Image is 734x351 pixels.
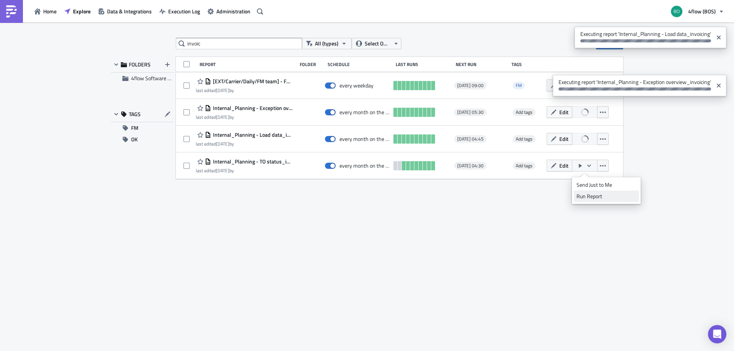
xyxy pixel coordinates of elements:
div: Next Run [456,61,508,67]
span: [DATE] 04:45 [457,136,484,142]
button: Close [713,77,724,94]
button: Home [31,5,60,17]
span: FM [516,82,522,89]
span: Add tags [516,135,533,142]
span: [EXT/Carrier/Daily/FM team] - FM_container_cost_invoicing_DSV_daily [211,78,293,85]
span: [DATE] 09:00 [457,82,484,89]
div: last edited by [196,114,293,120]
time: 2025-06-06T08:15:15Z [216,167,229,174]
div: Last Runs [396,61,452,67]
button: Execution Log [156,5,204,17]
span: Select Owner [365,39,390,48]
div: Schedule [328,61,392,67]
span: Edit [559,108,568,116]
div: Report [200,61,296,67]
time: 2025-06-02T16:15:10Z [216,87,229,94]
span: Internal_Planning - Exception overview_invoicing [211,105,293,112]
img: PushMetrics [5,5,18,18]
span: Executing report 'Internal_Planning - Exception overview_invoicing' [553,75,713,94]
span: Data & Integrations [107,7,152,15]
span: Internal_Planning - TO status_invoicing [211,158,293,165]
button: Edit [547,79,572,91]
div: last edited by [196,141,293,147]
span: 4flow (BOS) [688,7,716,15]
button: Data & Integrations [94,5,156,17]
div: every month on the 1st [339,162,390,169]
span: Administration [216,7,250,15]
span: FM [513,82,525,89]
button: Edit [547,106,572,118]
div: last edited by [196,87,293,93]
span: Edit [559,162,568,170]
div: Tags [512,61,544,67]
button: OK [111,134,174,145]
span: Add tags [516,162,533,169]
span: Add tags [513,162,536,170]
div: Folder [300,61,324,67]
span: FOLDERS [129,61,151,68]
time: 2025-08-01T12:58:51Z [216,113,229,121]
div: Run Report [576,192,636,200]
span: TAGS [129,111,141,118]
button: Select Owner [352,38,401,49]
time: 2025-07-16T09:47:09Z [216,140,229,147]
button: Administration [204,5,254,17]
button: Edit [547,133,572,145]
span: Explore [73,7,91,15]
button: Edit [547,160,572,171]
span: Home [43,7,57,15]
span: All (types) [315,39,338,48]
span: [DATE] 05:30 [457,109,484,115]
div: every weekday [339,82,373,89]
input: Search Reports [176,38,302,49]
div: last edited by [196,168,293,173]
button: Explore [60,5,94,17]
span: Add tags [513,135,536,143]
span: Execution Log [168,7,200,15]
span: Internal_Planning - Load data_invoicing [211,131,293,138]
span: [DATE] 04:30 [457,163,484,169]
button: 4flow (BOS) [666,3,728,20]
div: every month on the 1st [339,136,390,142]
span: FM [131,122,138,134]
span: Add tags [516,108,533,116]
div: every month on the 1st [339,109,390,116]
button: FM [111,122,174,134]
button: All (types) [302,38,352,49]
div: Send Just to Me [576,181,636,189]
span: Executing report 'Internal_Planning - Load data_invoicing' [575,27,713,46]
span: 4flow Software KAM [131,74,178,82]
div: Open Intercom Messenger [708,325,726,343]
img: Avatar [670,5,683,18]
span: Edit [559,135,568,143]
span: OK [131,134,138,145]
span: Add tags [513,108,536,116]
button: Close [713,29,724,46]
